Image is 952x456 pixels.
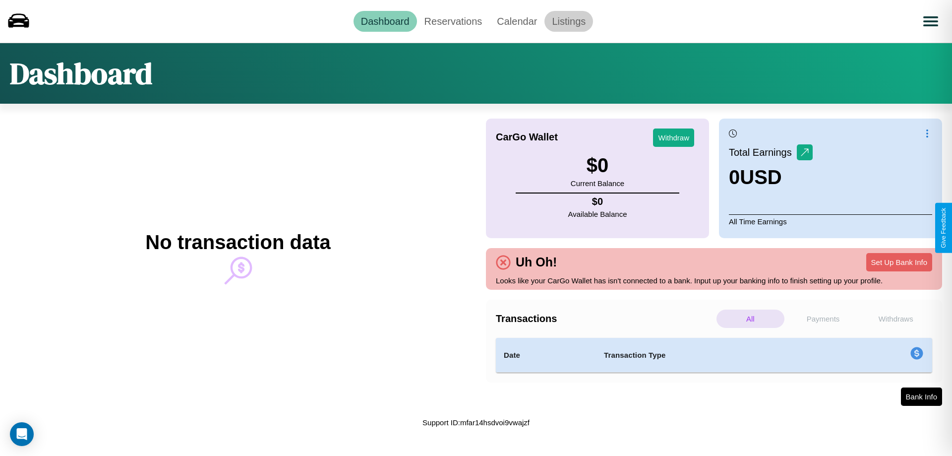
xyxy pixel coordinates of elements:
a: Listings [544,11,593,32]
h1: Dashboard [10,53,152,94]
p: All [716,310,784,328]
p: Looks like your CarGo Wallet has isn't connected to a bank. Input up your banking info to finish ... [496,274,932,287]
div: Open Intercom Messenger [10,422,34,446]
p: Payments [789,310,857,328]
h4: Transaction Type [604,349,829,361]
a: Calendar [489,11,544,32]
h4: Transactions [496,313,714,325]
a: Reservations [417,11,490,32]
a: Dashboard [354,11,417,32]
p: Total Earnings [729,143,797,161]
button: Set Up Bank Info [866,253,932,271]
h2: No transaction data [145,231,330,254]
div: Give Feedback [940,208,947,248]
h4: Uh Oh! [511,255,562,269]
h4: Date [504,349,588,361]
p: All Time Earnings [729,214,932,228]
h3: $ 0 [571,154,624,177]
p: Current Balance [571,177,624,190]
h4: $ 0 [568,196,627,207]
button: Withdraw [653,129,694,147]
table: simple table [496,338,932,373]
p: Available Balance [568,207,627,221]
button: Bank Info [901,388,942,406]
h3: 0 USD [729,166,813,189]
button: Open menu [917,7,945,35]
p: Support ID: mfar14hsdvoi9vwajzf [422,416,530,429]
h4: CarGo Wallet [496,131,558,143]
p: Withdraws [862,310,930,328]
